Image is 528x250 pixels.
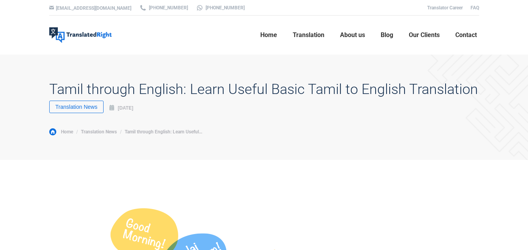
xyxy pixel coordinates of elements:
[381,31,393,39] span: Blog
[125,129,202,135] span: Tamil through English: Learn Useful…
[260,31,277,39] span: Home
[49,128,73,135] a: Home
[455,31,477,39] span: Contact
[49,101,104,113] a: Translation News
[49,81,478,98] h1: Tamil through English: Learn Useful Basic Tamil to English Translation
[340,31,365,39] span: About us
[118,105,133,111] time: [DATE]
[378,23,396,48] a: Blog
[290,23,327,48] a: Translation
[61,129,73,135] span: Home
[453,23,479,48] a: Contact
[49,27,112,43] img: Translated Right
[81,129,117,135] a: Translation News
[338,23,367,48] a: About us
[258,23,279,48] a: Home
[293,31,324,39] span: Translation
[49,103,107,113] span: Category:
[196,4,245,11] a: [PHONE_NUMBER]
[56,5,131,11] a: [EMAIL_ADDRESS][DOMAIN_NAME]
[409,31,440,39] span: Our Clients
[139,4,188,11] a: [PHONE_NUMBER]
[109,103,133,113] a: [DATE]
[406,23,442,48] a: Our Clients
[471,5,479,11] a: FAQ
[427,5,463,11] a: Translator Career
